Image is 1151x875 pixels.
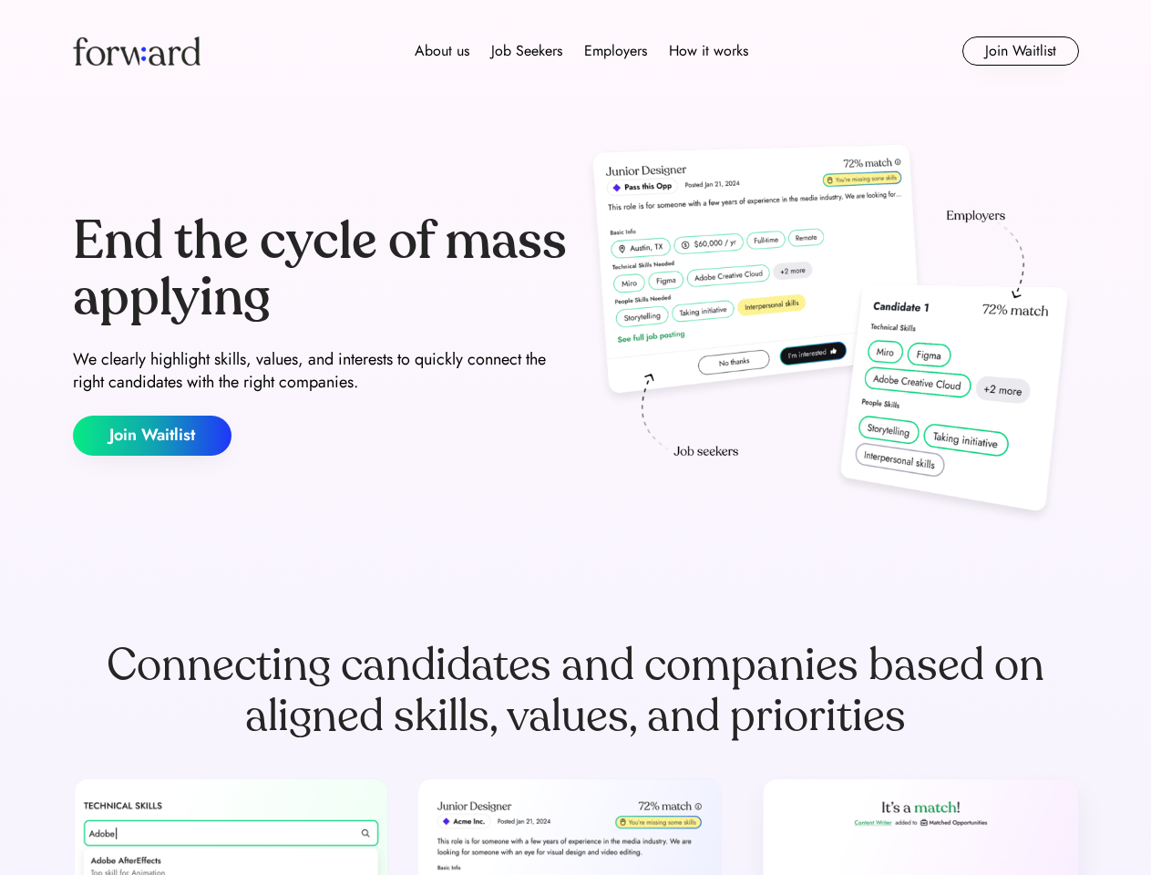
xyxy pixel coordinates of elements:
button: Join Waitlist [962,36,1079,66]
div: Job Seekers [491,40,562,62]
img: Forward logo [73,36,200,66]
div: Employers [584,40,647,62]
div: How it works [669,40,748,62]
div: We clearly highlight skills, values, and interests to quickly connect the right candidates with t... [73,348,569,394]
button: Join Waitlist [73,416,231,456]
div: About us [415,40,469,62]
div: Connecting candidates and companies based on aligned skills, values, and priorities [73,640,1079,742]
img: hero-image.png [583,139,1079,530]
div: End the cycle of mass applying [73,213,569,325]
